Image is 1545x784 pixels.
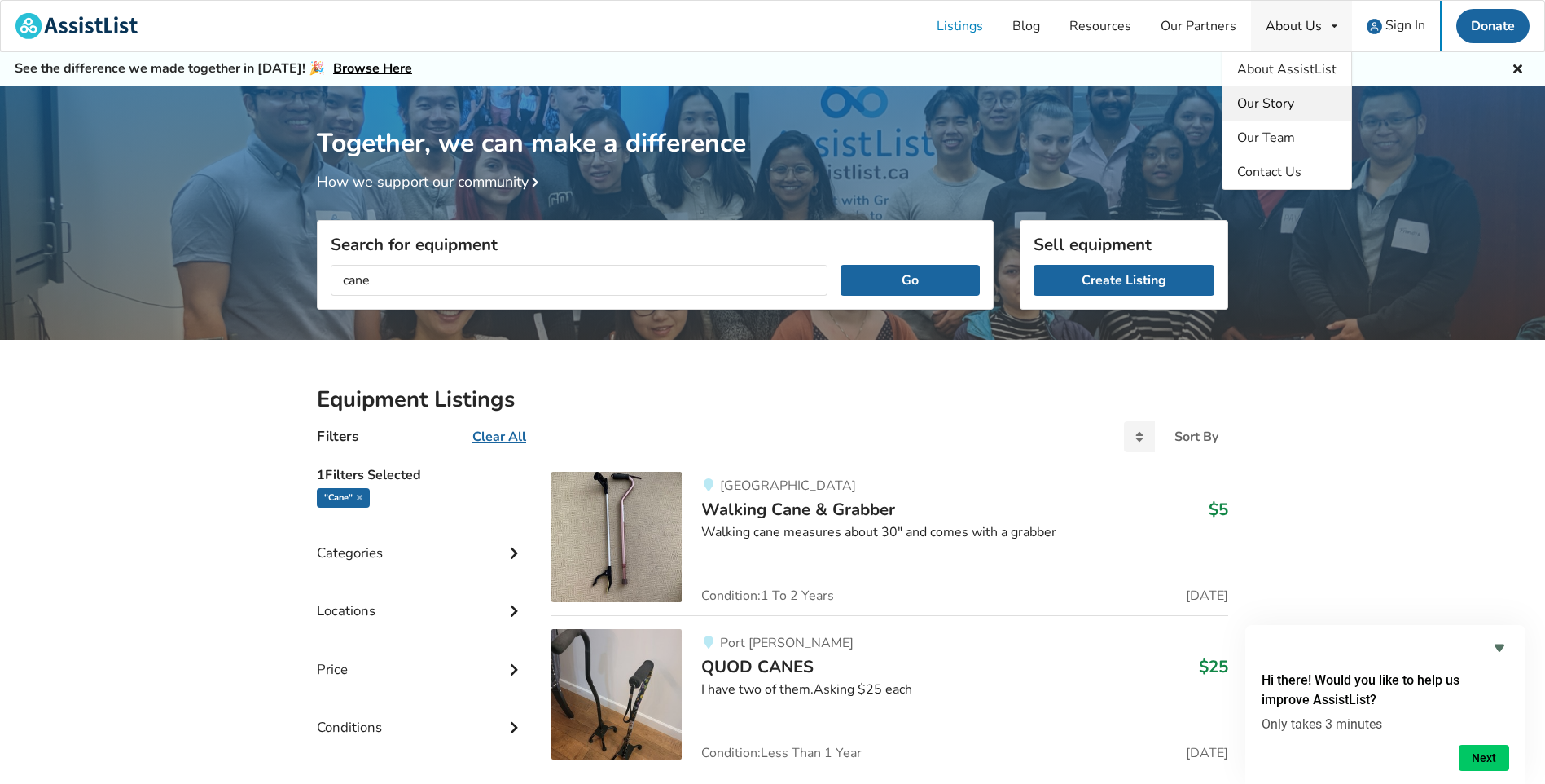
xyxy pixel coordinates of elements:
div: Price [317,628,525,686]
div: About Us [1266,20,1322,33]
img: mobility-quod canes [551,629,682,760]
h5: 1 Filters Selected [317,459,525,488]
h1: Together, we can make a difference [317,86,1228,160]
img: assistlist-logo [15,13,138,39]
span: Condition: Less Than 1 Year [701,747,862,760]
span: About AssistList [1237,60,1337,78]
div: Walking cane measures about 30" and comes with a grabber [701,523,1228,542]
span: Our Team [1237,129,1295,147]
h3: Search for equipment [331,234,980,255]
div: I have two of them.Asking $25 each [701,680,1228,699]
p: Only takes 3 minutes [1262,716,1509,732]
input: I am looking for... [331,265,827,296]
div: Sort By [1174,430,1218,443]
a: Our Partners [1146,1,1251,51]
img: user icon [1367,19,1382,34]
a: mobility-walking cane & grabber[GEOGRAPHIC_DATA]Walking Cane & Grabber$5Walking cane measures abo... [551,472,1228,615]
div: Conditions [317,686,525,744]
a: Create Listing [1034,265,1214,296]
h3: Sell equipment [1034,234,1214,255]
h5: See the difference we made together in [DATE]! 🎉 [15,60,412,77]
div: Locations [317,570,525,628]
a: How we support our community [317,172,545,192]
span: [DATE] [1186,747,1228,760]
div: Hi there! Would you like to help us improve AssistList? [1262,638,1509,771]
button: Go [841,265,980,296]
span: Condition: 1 To 2 Years [701,589,834,602]
div: Categories [317,512,525,570]
a: Resources [1055,1,1146,51]
button: Next question [1459,745,1509,771]
u: Clear All [472,428,526,446]
span: Our Story [1237,95,1294,112]
a: Donate [1456,9,1530,43]
a: Browse Here [333,59,412,77]
div: "cane" [317,488,370,508]
span: QUOD CANES [701,655,814,678]
h3: $25 [1199,656,1228,677]
img: mobility-walking cane & grabber [551,472,682,602]
span: Port [PERSON_NAME] [720,634,854,652]
a: user icon Sign In [1352,1,1440,51]
span: [GEOGRAPHIC_DATA] [720,477,856,495]
button: Hide survey [1490,638,1509,658]
span: Walking Cane & Grabber [701,498,895,521]
span: Sign In [1385,16,1425,34]
h2: Equipment Listings [317,385,1228,414]
a: Listings [922,1,998,51]
h2: Hi there! Would you like to help us improve AssistList? [1262,671,1509,710]
a: Blog [998,1,1055,51]
h4: Filters [317,427,358,446]
span: Contact Us [1237,163,1301,181]
span: [DATE] [1186,589,1228,602]
h3: $5 [1209,499,1228,520]
a: mobility-quod canesPort [PERSON_NAME]QUOD CANES$25I have two of them.Asking $25 eachCondition:Les... [551,615,1228,773]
